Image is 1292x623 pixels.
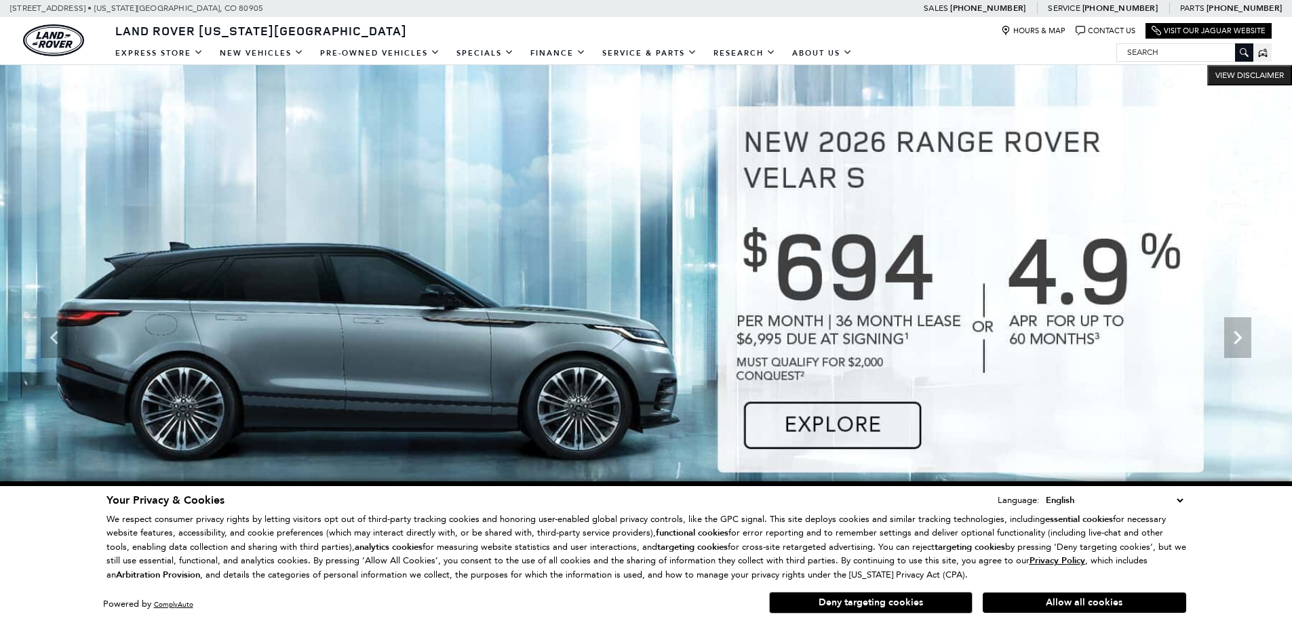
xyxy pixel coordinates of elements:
[154,600,193,609] a: ComplyAuto
[983,592,1186,613] button: Allow all cookies
[1152,26,1266,36] a: Visit Our Jaguar Website
[355,541,423,553] strong: analytics cookies
[769,592,973,614] button: Deny targeting cookies
[1030,555,1085,567] u: Privacy Policy
[107,41,861,65] nav: Main Navigation
[106,513,1186,582] p: We respect consumer privacy rights by letting visitors opt out of third-party tracking cookies an...
[10,3,263,13] a: [STREET_ADDRESS] • [US_STATE][GEOGRAPHIC_DATA], CO 80905
[106,493,224,508] span: Your Privacy & Cookies
[1076,26,1135,36] a: Contact Us
[312,41,448,65] a: Pre-Owned Vehicles
[1207,65,1292,85] button: VIEW DISCLAIMER
[950,3,1025,14] a: [PHONE_NUMBER]
[1001,26,1065,36] a: Hours & Map
[1224,317,1251,358] div: Next
[1117,44,1253,60] input: Search
[1048,3,1080,13] span: Service
[1215,70,1284,81] span: VIEW DISCLAIMER
[1180,3,1205,13] span: Parts
[1082,3,1158,14] a: [PHONE_NUMBER]
[656,527,728,539] strong: functional cookies
[107,41,212,65] a: EXPRESS STORE
[23,24,84,56] a: land-rover
[103,600,193,609] div: Powered by
[1030,555,1085,565] a: Privacy Policy
[41,317,68,358] div: Previous
[1207,3,1282,14] a: [PHONE_NUMBER]
[448,41,522,65] a: Specials
[594,41,705,65] a: Service & Parts
[705,41,784,65] a: Research
[115,22,407,39] span: Land Rover [US_STATE][GEOGRAPHIC_DATA]
[998,496,1040,504] div: Language:
[1045,513,1113,525] strong: essential cookies
[924,3,948,13] span: Sales
[784,41,861,65] a: About Us
[23,24,84,56] img: Land Rover
[212,41,312,65] a: New Vehicles
[522,41,594,65] a: Finance
[1042,493,1186,508] select: Language Select
[935,541,1005,553] strong: targeting cookies
[116,569,200,581] strong: Arbitration Provision
[107,22,415,39] a: Land Rover [US_STATE][GEOGRAPHIC_DATA]
[657,541,728,553] strong: targeting cookies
